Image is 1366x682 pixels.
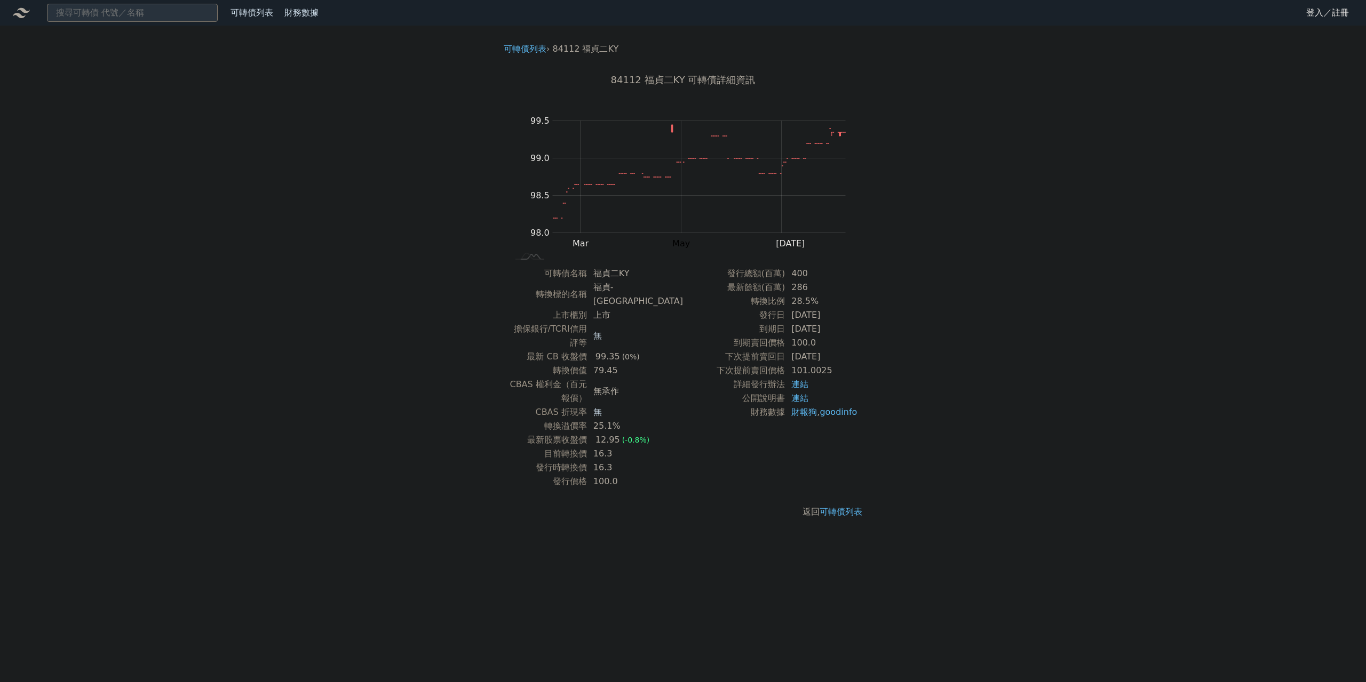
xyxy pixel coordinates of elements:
td: 最新 CB 收盤價 [508,350,587,364]
td: 轉換價值 [508,364,587,378]
a: 財務數據 [284,7,319,18]
td: , [785,405,858,419]
td: 公開說明書 [683,391,785,405]
td: 發行時轉換價 [508,461,587,475]
td: 到期賣回價格 [683,336,785,350]
td: CBAS 折現率 [508,405,587,419]
td: 財務數據 [683,405,785,419]
tspan: [DATE] [776,238,805,248]
td: 最新餘額(百萬) [683,280,785,294]
td: 100.0 [785,336,858,350]
td: 25.1% [587,419,683,433]
span: 無 [593,407,602,417]
tspan: 99.5 [530,116,550,126]
a: goodinfo [820,407,857,417]
input: 搜尋可轉債 代號／名稱 [47,4,218,22]
td: 發行總額(百萬) [683,267,785,280]
td: [DATE] [785,308,858,322]
tspan: 98.5 [530,190,550,200]
tspan: Mar [573,238,589,248]
li: 84112 福貞二KY [553,43,619,55]
a: 財報狗 [791,407,817,417]
td: 目前轉換價 [508,447,587,461]
div: 99.35 [593,350,622,364]
td: 下次提前賣回價格 [683,364,785,378]
span: 無承作 [593,386,619,396]
td: 福貞-[GEOGRAPHIC_DATA] [587,280,683,308]
td: 100.0 [587,475,683,488]
td: [DATE] [785,350,858,364]
span: 無 [593,331,602,341]
p: 返回 [495,506,871,518]
td: 上市櫃別 [508,308,587,322]
td: 下次提前賣回日 [683,350,785,364]
td: CBAS 權利金（百元報價） [508,378,587,405]
td: 發行價格 [508,475,587,488]
td: 轉換標的名稱 [508,280,587,308]
tspan: 99.0 [530,153,550,163]
td: 286 [785,280,858,294]
td: 400 [785,267,858,280]
td: 福貞二KY [587,267,683,280]
td: 上市 [587,308,683,322]
tspan: May [672,238,690,248]
g: Chart [520,116,862,248]
td: [DATE] [785,322,858,336]
a: 可轉債列表 [504,44,546,54]
td: 79.45 [587,364,683,378]
tspan: 98.0 [530,228,550,238]
a: 連結 [791,393,808,403]
td: 101.0025 [785,364,858,378]
td: 可轉債名稱 [508,267,587,280]
td: 到期日 [683,322,785,336]
td: 28.5% [785,294,858,308]
div: 12.95 [593,433,622,447]
a: 可轉債列表 [820,507,862,517]
span: (0%) [622,352,640,361]
a: 連結 [791,379,808,389]
span: (-0.8%) [622,436,650,444]
h1: 84112 福貞二KY 可轉債詳細資訊 [495,73,871,87]
td: 轉換溢價率 [508,419,587,433]
a: 登入／註冊 [1298,4,1357,21]
td: 擔保銀行/TCRI信用評等 [508,322,587,350]
td: 轉換比例 [683,294,785,308]
li: › [504,43,550,55]
td: 最新股票收盤價 [508,433,587,447]
td: 16.3 [587,447,683,461]
td: 16.3 [587,461,683,475]
a: 可轉債列表 [231,7,273,18]
td: 詳細發行辦法 [683,378,785,391]
td: 發行日 [683,308,785,322]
